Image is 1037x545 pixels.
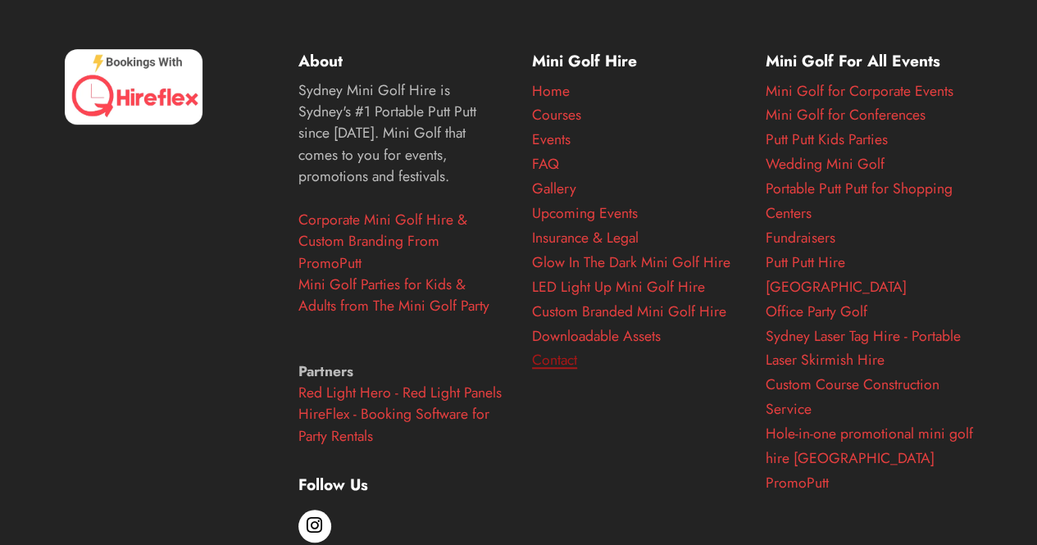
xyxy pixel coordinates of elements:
strong: Mini Golf Hire [532,49,637,72]
a: Mini Golf Parties for Kids & Adults from The Mini Golf Party [298,274,489,316]
a: Putt Putt Hire [GEOGRAPHIC_DATA] [766,252,907,297]
strong: Partners [298,361,353,382]
a: Fundraisers [766,227,835,248]
a: Events [532,129,571,150]
a: Glow In The Dark Mini Golf Hire [532,252,730,273]
a: Contact [532,349,577,370]
a: Insurance & Legal [532,227,639,248]
a: HireFlex - Booking Software for Party Rentals [298,403,489,446]
strong: About [298,49,343,72]
a: Corporate Mini Golf Hire & Custom Branding From PromoPutt [298,209,467,274]
a: Custom Course Construction Service [766,374,939,420]
a: Gallery [532,178,576,199]
a: Hole-in-one promotional mini golf hire [GEOGRAPHIC_DATA] [766,423,973,469]
img: HireFlex Booking System [65,49,203,125]
a: Portable Putt Putt for Shopping Centers [766,178,953,224]
p: Sydney Mini Golf Hire is Sydney's #1 Portable Putt Putt since [DATE]. Mini Golf that comes to you... [298,79,506,447]
a: PromoPutt [766,472,829,493]
a: Sydney Laser Tag Hire - Portable Laser Skirmish Hire [766,325,961,371]
a: Upcoming Events [532,202,638,224]
a: Courses [532,104,581,125]
a: Downloadable Assets [532,325,661,347]
strong: Mini Golf For All Events [766,49,940,72]
a: Red Light Hero - Red Light Panels [298,382,502,403]
a: Wedding Mini Golf [766,153,885,175]
a: Office Party Golf [766,301,867,322]
a: Putt Putt Kids Parties [766,129,888,150]
a: FAQ [532,153,559,175]
strong: Follow Us [298,473,368,496]
a: Custom Branded Mini Golf Hire [532,301,726,322]
a: LED Light Up Mini Golf Hire [532,276,705,297]
a: Mini Golf for Conferences [766,104,926,125]
a: Mini Golf for Corporate Events [766,80,953,102]
a: Home [532,80,570,102]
